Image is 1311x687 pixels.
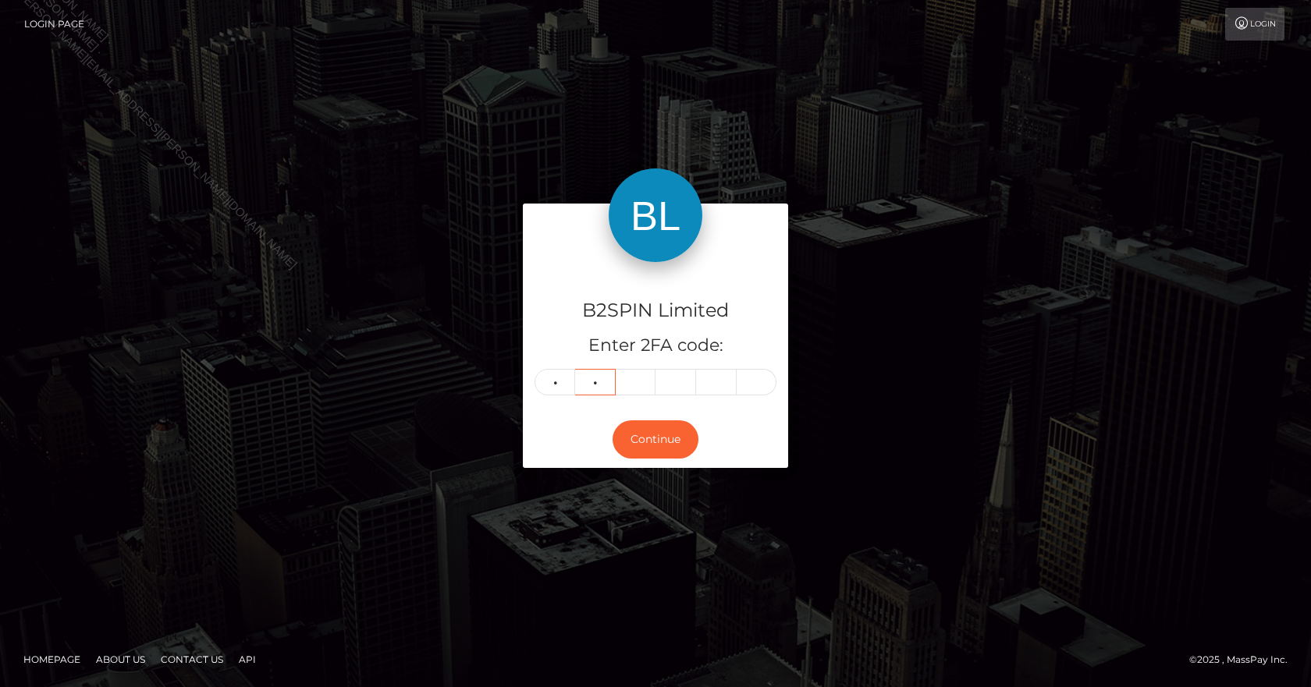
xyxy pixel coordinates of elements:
[233,647,262,671] a: API
[535,334,776,358] h5: Enter 2FA code:
[90,647,151,671] a: About Us
[535,297,776,324] h4: B2SPIN Limited
[1189,651,1299,668] div: © 2025 , MassPay Inc.
[613,420,698,459] button: Continue
[17,647,87,671] a: Homepage
[1225,8,1284,41] a: Login
[609,168,702,262] img: B2SPIN Limited
[155,647,229,671] a: Contact Us
[24,8,84,41] a: Login Page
